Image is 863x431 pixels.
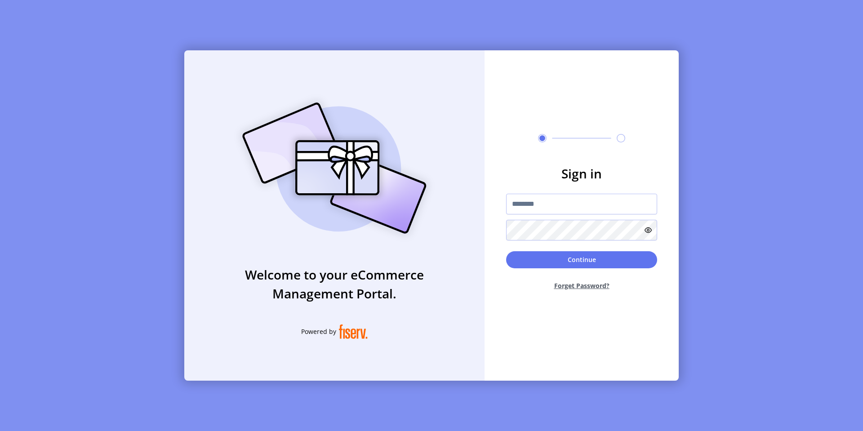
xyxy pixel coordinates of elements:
h3: Welcome to your eCommerce Management Portal. [184,265,485,303]
img: card_Illustration.svg [229,93,440,244]
button: Forget Password? [506,274,657,298]
span: Powered by [301,327,336,336]
button: Continue [506,251,657,268]
h3: Sign in [506,164,657,183]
